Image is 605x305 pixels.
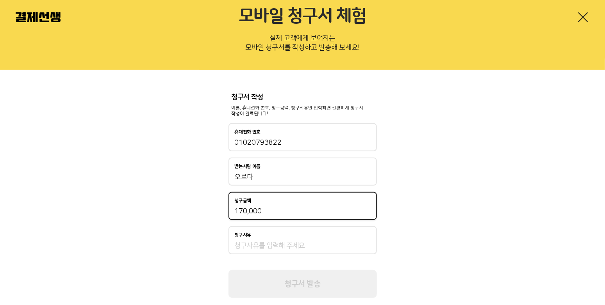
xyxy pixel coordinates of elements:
input: 청구금액 [235,207,371,216]
p: 실제 고객에게 보여지는 모바일 청구서를 작성하고 발송해 보세요! [16,32,589,57]
p: 받는사람 이름 [235,164,261,169]
p: 청구사유 [235,232,252,238]
p: 청구금액 [235,198,252,204]
button: 청구서 발송 [228,270,377,298]
input: 받는사람 이름 [235,172,371,182]
p: 휴대전화 번호 [235,129,261,135]
input: 휴대전화 번호 [235,138,371,147]
p: 이름, 휴대전화 번호, 청구금액, 청구사유만 입력하면 간편하게 청구서 작성이 완료됩니다! [232,105,374,117]
input: 청구사유 [235,241,371,250]
img: 결제선생 [16,12,61,22]
p: 청구서 작성 [232,93,374,102]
